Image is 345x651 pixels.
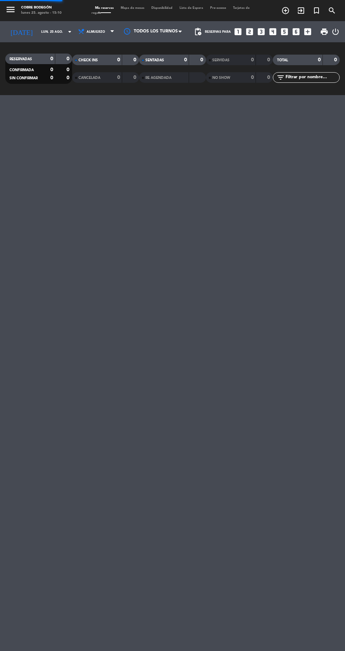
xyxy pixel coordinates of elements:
[87,30,105,34] span: Almuerzo
[276,73,285,82] i: filter_list
[10,57,32,61] span: RESERVADAS
[312,6,321,15] i: turned_in_not
[297,6,305,15] i: exit_to_app
[320,27,328,36] span: print
[233,27,243,36] i: looks_one
[92,6,117,10] span: Mis reservas
[133,75,138,80] strong: 0
[145,76,171,80] span: RE AGENDADA
[280,27,289,36] i: looks_5
[67,56,71,61] strong: 0
[318,57,321,62] strong: 0
[184,57,187,62] strong: 0
[194,27,202,36] span: pending_actions
[281,6,290,15] i: add_circle_outline
[50,67,53,72] strong: 0
[50,75,53,80] strong: 0
[200,57,205,62] strong: 0
[331,27,340,36] i: power_settings_new
[268,27,277,36] i: looks_4
[65,27,74,36] i: arrow_drop_down
[277,58,288,62] span: TOTAL
[328,6,336,15] i: search
[212,58,230,62] span: SERVIDAS
[117,57,120,62] strong: 0
[331,21,340,42] div: LOG OUT
[10,68,34,72] span: CONFIRMADA
[21,5,62,11] div: Cobre Bodegón
[21,11,62,16] div: lunes 25. agosto - 15:10
[285,74,339,81] input: Filtrar por nombre...
[291,27,301,36] i: looks_6
[67,67,71,72] strong: 0
[5,4,16,17] button: menu
[334,57,338,62] strong: 0
[5,25,38,39] i: [DATE]
[79,76,100,80] span: CANCELADA
[303,27,312,36] i: add_box
[67,75,71,80] strong: 0
[50,56,53,61] strong: 0
[267,75,271,80] strong: 0
[117,6,148,10] span: Mapa de mesas
[251,57,254,62] strong: 0
[10,76,38,80] span: SIN CONFIRMAR
[267,57,271,62] strong: 0
[79,58,98,62] span: CHECK INS
[212,76,230,80] span: NO SHOW
[176,6,207,10] span: Lista de Espera
[257,27,266,36] i: looks_3
[145,58,164,62] span: SENTADAS
[205,30,231,34] span: Reservas para
[117,75,120,80] strong: 0
[148,6,176,10] span: Disponibilidad
[5,4,16,15] i: menu
[251,75,254,80] strong: 0
[207,6,230,10] span: Pre-acceso
[245,27,254,36] i: looks_two
[133,57,138,62] strong: 0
